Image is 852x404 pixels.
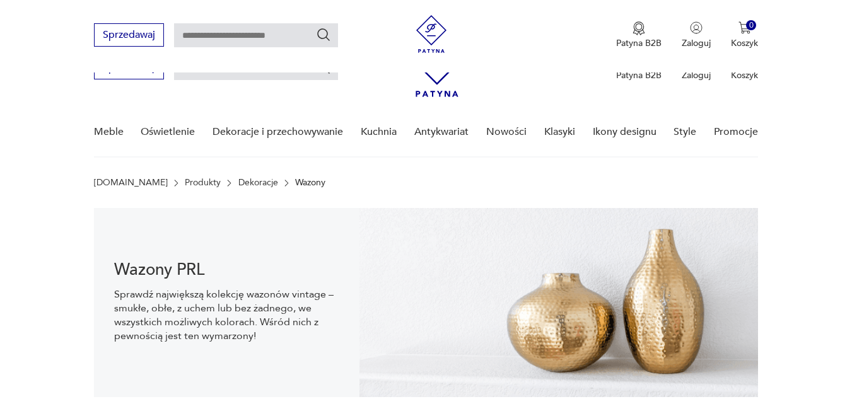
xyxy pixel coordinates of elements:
[361,108,397,156] a: Kuchnia
[738,21,751,34] img: Ikona koszyka
[94,108,124,156] a: Meble
[616,21,662,49] button: Patyna B2B
[593,108,657,156] a: Ikony designu
[731,69,758,81] p: Koszyk
[682,21,711,49] button: Zaloguj
[616,69,662,81] p: Patyna B2B
[316,27,331,42] button: Szukaj
[544,108,575,156] a: Klasyki
[674,108,696,156] a: Style
[295,178,325,188] p: Wazony
[213,108,343,156] a: Dekoracje i przechowywanie
[94,64,164,73] a: Sprzedawaj
[731,37,758,49] p: Koszyk
[616,37,662,49] p: Patyna B2B
[238,178,278,188] a: Dekoracje
[359,208,758,397] img: Wazony vintage
[94,178,168,188] a: [DOMAIN_NAME]
[682,69,711,81] p: Zaloguj
[616,21,662,49] a: Ikona medaluPatyna B2B
[114,262,340,277] h1: Wazony PRL
[412,15,450,53] img: Patyna - sklep z meblami i dekoracjami vintage
[486,108,527,156] a: Nowości
[714,108,758,156] a: Promocje
[94,23,164,47] button: Sprzedawaj
[94,32,164,40] a: Sprzedawaj
[414,108,469,156] a: Antykwariat
[185,178,221,188] a: Produkty
[633,21,645,35] img: Ikona medalu
[746,20,757,31] div: 0
[114,287,340,343] p: Sprawdź największą kolekcję wazonów vintage – smukłe, obłe, z uchem lub bez żadnego, we wszystkic...
[690,21,703,34] img: Ikonka użytkownika
[731,21,758,49] button: 0Koszyk
[141,108,195,156] a: Oświetlenie
[682,37,711,49] p: Zaloguj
